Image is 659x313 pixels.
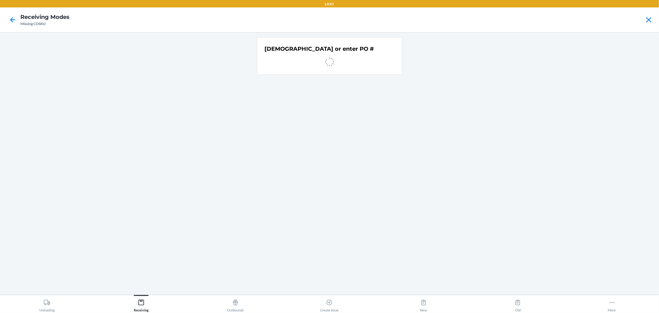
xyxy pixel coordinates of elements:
[265,45,374,53] h2: [DEMOGRAPHIC_DATA] or enter PO #
[325,1,334,7] p: LAX1
[188,295,282,312] button: Outbounds
[565,295,659,312] button: More
[20,13,70,21] h4: Receiving Modes
[514,297,521,312] div: Old
[320,297,339,312] div: Create Issue
[282,295,377,312] button: Create Issue
[134,297,149,312] div: Receiving
[471,295,565,312] button: Old
[94,295,188,312] button: Receiving
[420,297,427,312] div: New
[20,21,70,27] div: Missing CDSKU
[608,297,616,312] div: More
[227,297,244,312] div: Outbounds
[377,295,471,312] button: New
[39,297,55,312] div: Unloading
